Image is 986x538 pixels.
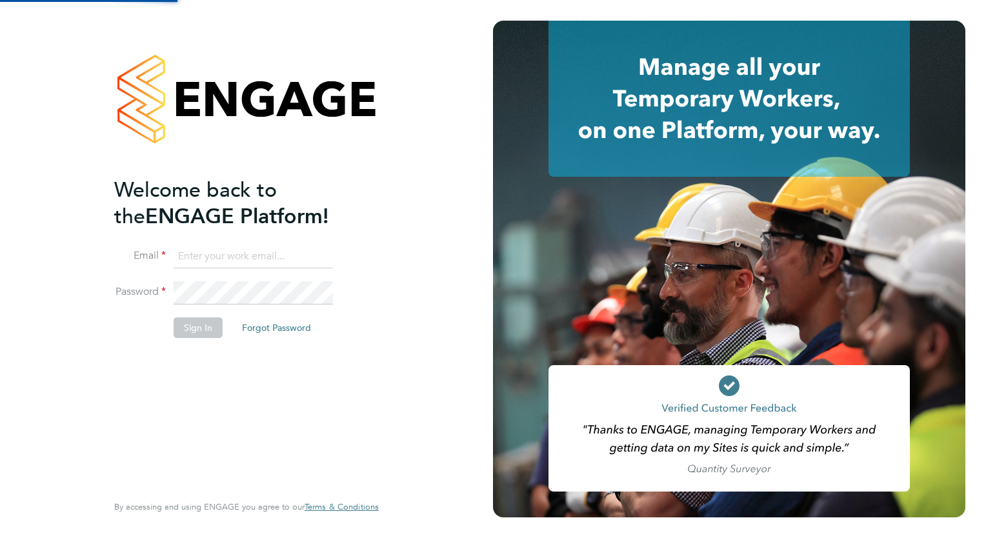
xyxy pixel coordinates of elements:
button: Sign In [174,317,223,338]
input: Enter your work email... [174,245,333,268]
label: Password [114,285,166,299]
button: Forgot Password [232,317,321,338]
a: Terms & Conditions [305,502,379,512]
label: Email [114,249,166,263]
h2: ENGAGE Platform! [114,177,366,230]
span: Welcome back to the [114,177,277,229]
span: By accessing and using ENGAGE you agree to our [114,501,379,512]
